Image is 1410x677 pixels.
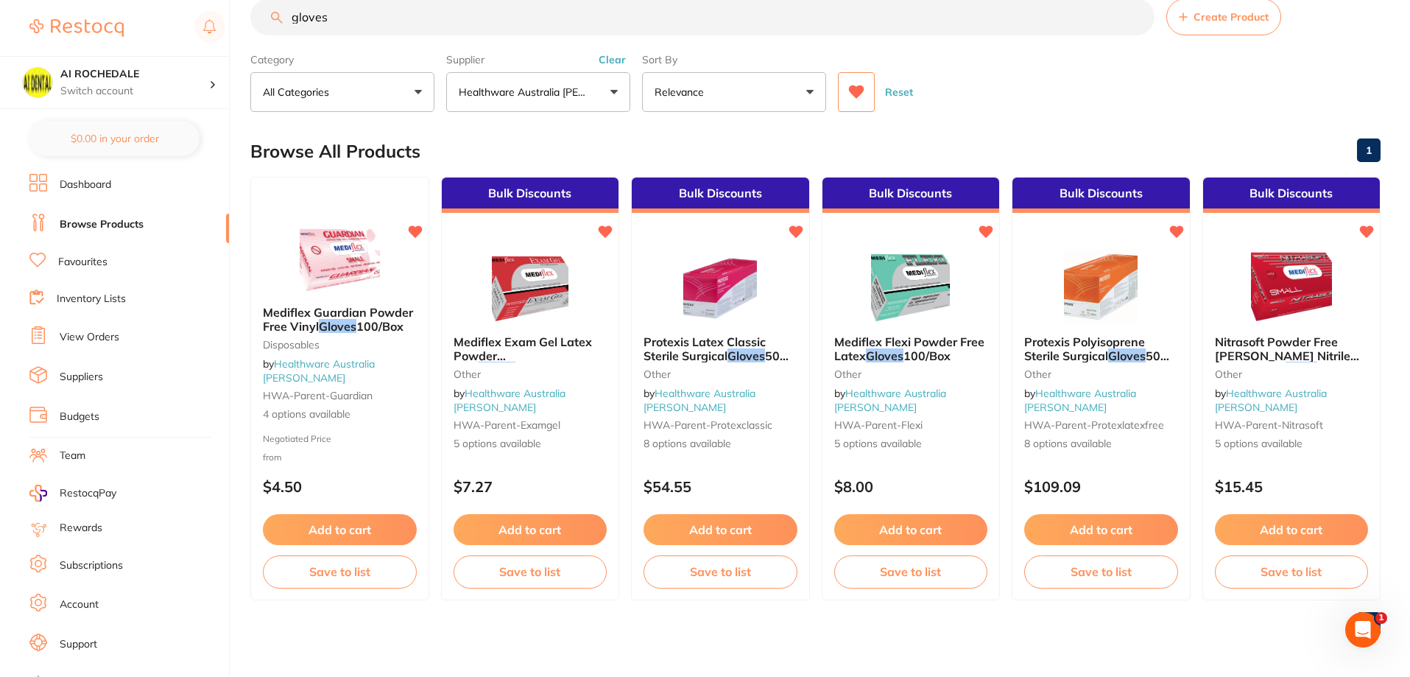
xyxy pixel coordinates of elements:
a: Browse Products [60,217,144,232]
img: Mediflex Flexi Powder Free Latex Gloves 100/Box [863,250,959,323]
b: Mediflex Flexi Powder Free Latex Gloves 100/Box [834,335,988,362]
b: Protexis Polyisoprene Sterile Surgical Gloves 50 Pairs/Box [1024,335,1178,362]
span: HWA-parent-guardian [263,389,373,402]
span: by [1215,387,1327,413]
a: Healthware Australia [PERSON_NAME] [1024,387,1136,413]
span: 1 [1375,612,1387,624]
span: 4 options available [263,407,417,422]
button: All Categories [250,72,434,112]
h4: AI ROCHEDALE [60,67,209,82]
button: Save to list [644,555,797,588]
a: Healthware Australia [PERSON_NAME] [263,357,375,384]
p: Switch account [60,84,209,99]
a: Budgets [60,410,99,424]
p: $7.27 [454,478,607,495]
span: HWA-parent-nitrasoft [1215,418,1323,432]
img: RestocqPay [29,485,47,502]
img: AI ROCHEDALE [23,68,52,97]
p: $109.09 [1024,478,1178,495]
span: 8 options available [1024,437,1178,452]
a: Favourites [58,255,107,270]
span: 100/Box [903,348,951,363]
button: Add to cart [263,514,417,545]
button: Add to cart [1215,514,1369,545]
img: Protexis Polyisoprene Sterile Surgical Gloves 50 Pairs/Box [1053,250,1149,323]
em: Gloves [866,348,903,363]
em: Glove [1286,362,1317,376]
p: $54.55 [644,478,797,495]
iframe: Intercom live chat [1345,612,1381,648]
div: Bulk Discounts [1012,178,1190,213]
span: HWA-parent-flexi [834,418,923,432]
a: Subscriptions [60,558,123,573]
span: 50 Pairs/Box [644,348,789,376]
small: Negotiated Price [263,434,417,444]
span: 100/Box [515,362,563,376]
p: Relevance [655,85,710,99]
b: Mediflex Guardian Powder Free Vinyl Gloves 100/Box [263,306,417,333]
h2: Browse All Products [250,141,420,162]
b: Mediflex Exam Gel Latex Powder Free Gloves 100/Box [454,335,607,362]
button: Add to cart [1024,514,1178,545]
em: Gloves [1108,348,1146,363]
span: Mediflex Exam Gel Latex Powder Free [454,334,592,376]
p: $4.50 [263,478,417,495]
button: Save to list [1024,555,1178,588]
span: by [263,357,375,384]
img: Nitrasoft Powder Free Violet Blue Nitrile Examination Glove 200/Box [1244,250,1339,323]
a: Healthware Australia [PERSON_NAME] [644,387,755,413]
small: Disposables [263,339,417,351]
div: Bulk Discounts [442,178,619,213]
p: All Categories [263,85,335,99]
small: other [1215,368,1369,380]
small: other [834,368,988,380]
a: View Orders [60,330,119,345]
button: $0.00 in your order [29,121,200,156]
span: from [263,452,282,463]
span: 8 options available [644,437,797,452]
a: Inventory Lists [57,292,126,306]
label: Sort By [642,53,826,66]
a: Account [60,597,99,612]
button: Add to cart [644,514,797,545]
a: 1 [1357,609,1381,639]
label: Supplier [446,53,630,66]
span: Mediflex Guardian Powder Free Vinyl [263,305,413,333]
button: Save to list [834,555,988,588]
a: Rewards [60,521,102,536]
button: Save to list [1215,555,1369,588]
div: Bulk Discounts [1203,178,1381,213]
span: Nitrasoft Powder Free [PERSON_NAME] Nitrile Examination [1215,334,1359,376]
a: Suppliers [60,370,103,385]
span: HWA-parent-protexclassic [644,418,772,432]
a: Dashboard [60,178,111,192]
button: Reset [881,72,917,112]
span: 50 Pairs/Box [1024,348,1169,376]
span: Create Product [1194,11,1269,23]
span: 5 options available [834,437,988,452]
b: Protexis Latex Classic Sterile Surgical Gloves 50 Pairs/Box [644,335,797,362]
p: Healthware Australia [PERSON_NAME] [459,85,593,99]
span: Mediflex Flexi Powder Free Latex [834,334,984,362]
em: Gloves [478,362,515,376]
em: Gloves [727,348,765,363]
span: Protexis Polyisoprene Sterile Surgical [1024,334,1145,362]
a: Team [60,449,85,463]
a: Restocq Logo [29,11,124,45]
img: Restocq Logo [29,19,124,37]
a: RestocqPay [29,485,116,502]
em: Gloves [319,319,356,334]
span: 200/Box [1317,362,1364,376]
small: other [644,368,797,380]
p: $8.00 [834,478,988,495]
a: Healthware Australia [PERSON_NAME] [1215,387,1327,413]
a: Healthware Australia [PERSON_NAME] [834,387,946,413]
button: Save to list [263,555,417,588]
img: Protexis Latex Classic Sterile Surgical Gloves 50 Pairs/Box [672,250,768,323]
button: Relevance [642,72,826,112]
img: Mediflex Guardian Powder Free Vinyl Gloves 100/Box [292,223,387,294]
a: Support [60,637,97,652]
span: HWA-parent-examgel [454,418,560,432]
button: Add to cart [834,514,988,545]
span: 100/Box [356,319,403,334]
